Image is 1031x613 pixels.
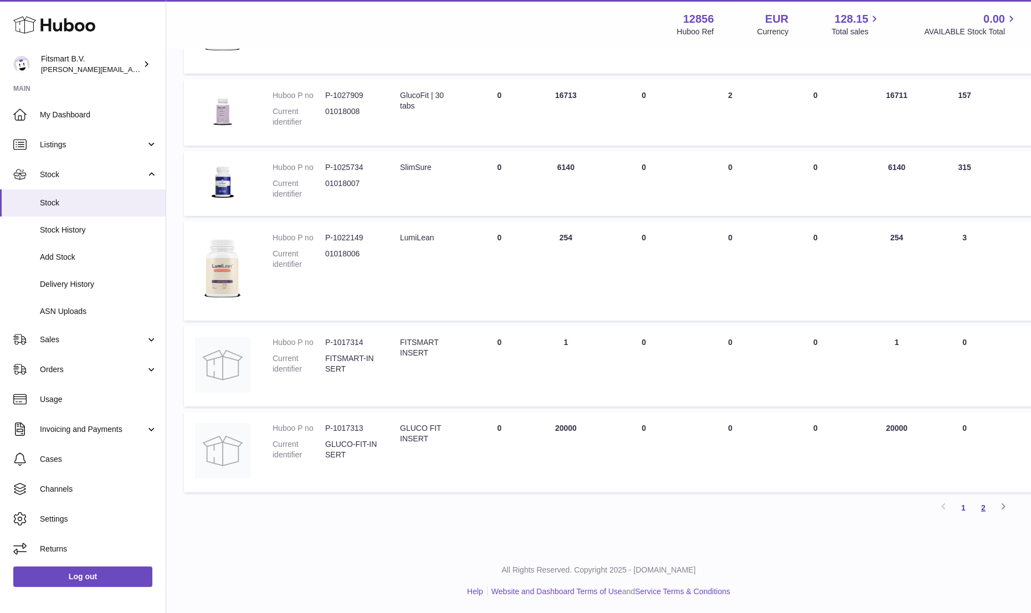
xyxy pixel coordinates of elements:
[325,90,378,101] dd: P-1027909
[813,233,818,242] span: 0
[325,162,378,173] dd: P-1025734
[40,364,146,375] span: Orders
[466,221,532,321] td: 0
[325,233,378,243] dd: P-1022149
[273,353,325,374] dt: Current identifier
[400,337,455,358] div: FITSMART INSERT
[488,586,730,597] li: and
[325,423,378,434] dd: P-1017313
[400,423,455,444] div: GLUCO FIT INSERT
[400,233,455,243] div: LumiLean
[466,326,532,406] td: 0
[832,27,881,37] span: Total sales
[325,249,378,270] dd: 01018006
[532,79,599,146] td: 16713
[599,326,689,406] td: 0
[325,353,378,374] dd: FITSMART-INSERT
[40,306,157,317] span: ASN Uploads
[40,484,157,494] span: Channels
[834,12,868,27] span: 128.15
[273,423,325,434] dt: Huboo P no
[599,79,689,146] td: 0
[953,498,973,518] a: 1
[599,412,689,492] td: 0
[689,151,772,216] td: 0
[40,198,157,208] span: Stock
[40,394,157,405] span: Usage
[40,140,146,150] span: Listings
[757,27,789,37] div: Currency
[40,514,157,524] span: Settings
[41,65,222,74] span: [PERSON_NAME][EMAIL_ADDRESS][DOMAIN_NAME]
[40,169,146,180] span: Stock
[325,337,378,348] dd: P-1017314
[859,151,935,216] td: 6140
[466,412,532,492] td: 0
[273,162,325,173] dt: Huboo P no
[40,544,157,554] span: Returns
[532,326,599,406] td: 1
[832,12,881,37] a: 128.15 Total sales
[765,12,788,27] strong: EUR
[40,252,157,262] span: Add Stock
[40,334,146,345] span: Sales
[40,225,157,235] span: Stock History
[273,439,325,460] dt: Current identifier
[689,221,772,321] td: 0
[677,27,714,37] div: Huboo Ref
[467,587,483,596] a: Help
[599,221,689,321] td: 0
[935,79,995,146] td: 157
[635,587,730,596] a: Service Terms & Conditions
[532,221,599,321] td: 254
[813,91,818,100] span: 0
[466,79,532,146] td: 0
[195,233,250,307] img: product image
[13,566,152,586] a: Log out
[400,162,455,173] div: SlimSure
[400,90,455,111] div: GlucoFit | 30 tabs
[813,424,818,432] span: 0
[924,27,1018,37] span: AVAILABLE Stock Total
[532,151,599,216] td: 6140
[683,12,714,27] strong: 12856
[273,106,325,127] dt: Current identifier
[813,338,818,347] span: 0
[195,423,250,478] img: product image
[466,151,532,216] td: 0
[924,12,1018,37] a: 0.00 AVAILABLE Stock Total
[689,79,772,146] td: 2
[859,326,935,406] td: 1
[40,110,157,120] span: My Dashboard
[325,178,378,199] dd: 01018007
[41,54,141,75] div: Fitsmart B.V.
[859,412,935,492] td: 20000
[813,163,818,172] span: 0
[973,498,993,518] a: 2
[859,221,935,321] td: 254
[273,337,325,348] dt: Huboo P no
[325,106,378,127] dd: 01018008
[599,151,689,216] td: 0
[195,90,250,132] img: product image
[195,337,250,393] img: product image
[273,90,325,101] dt: Huboo P no
[40,279,157,290] span: Delivery History
[689,412,772,492] td: 0
[273,233,325,243] dt: Huboo P no
[40,424,146,435] span: Invoicing and Payments
[40,454,157,465] span: Cases
[325,439,378,460] dd: GLUCO-FIT-INSERT
[195,162,250,200] img: product image
[935,326,995,406] td: 0
[859,79,935,146] td: 16711
[935,151,995,216] td: 315
[983,12,1005,27] span: 0.00
[935,412,995,492] td: 0
[273,178,325,199] dt: Current identifier
[935,221,995,321] td: 3
[532,412,599,492] td: 20000
[491,587,622,596] a: Website and Dashboard Terms of Use
[689,326,772,406] td: 0
[175,565,1022,575] p: All Rights Reserved. Copyright 2025 - [DOMAIN_NAME]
